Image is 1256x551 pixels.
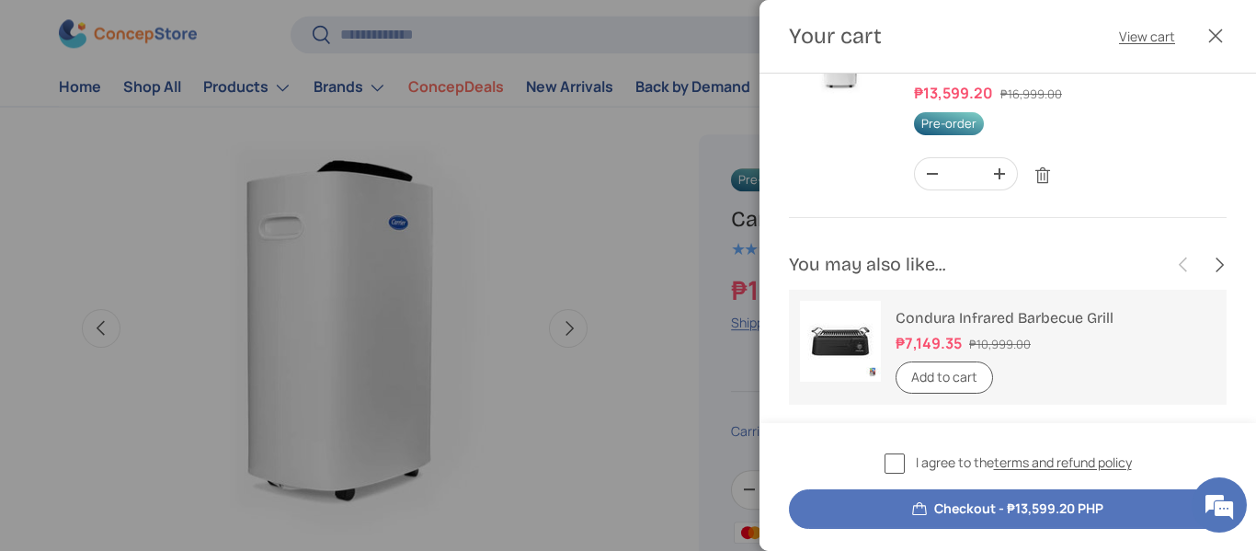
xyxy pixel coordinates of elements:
a: terms and refund policy [994,453,1132,471]
div: Minimize live chat window [302,9,346,53]
button: Checkout - ₱13,599.20 PHP [789,489,1227,529]
a: Remove [1025,158,1060,193]
s: ₱16,999.00 [1000,86,1062,102]
input: Quantity [950,158,982,189]
textarea: Type your message and hit 'Enter' [9,361,350,425]
div: Chat with us now [96,103,309,127]
a: Condura Infrared Barbecue Grill [896,309,1113,327]
button: Add to cart [896,362,993,394]
a: Carrier 30L White Dehumidifier [914,31,1037,74]
span: I agree to the [916,453,1132,472]
dd: ₱13,599.20 [914,83,998,103]
h2: Your cart [789,22,882,51]
h2: You may also like... [789,252,1166,278]
span: We're online! [107,161,254,347]
span: Pre-order [914,112,984,135]
a: View cart [1119,27,1175,46]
